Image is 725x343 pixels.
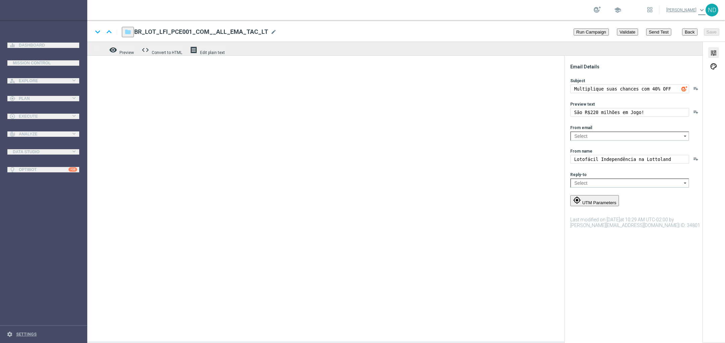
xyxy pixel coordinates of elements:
div: Optibot [9,161,77,178]
a: Dashboard [19,36,77,54]
button: Save [704,28,719,36]
i: receipt [190,46,198,54]
label: Preview text [570,102,595,107]
span: Edit plain text [200,50,225,55]
span: Explore [19,79,71,83]
div: Email Details [570,64,702,70]
i: my_location [573,196,581,204]
label: Reply-to [570,172,587,177]
span: Validate [620,30,635,35]
button: Mission Control [7,60,79,66]
i: equalizer [9,42,15,48]
button: equalizer Dashboard [7,43,79,48]
div: Data Studio [9,150,71,154]
button: receipt Edit plain text [188,44,228,53]
i: play_circle_outline [9,113,15,119]
label: From email [570,125,592,130]
button: playlist_add [693,109,698,115]
span: school [614,6,621,14]
img: optiGenie.svg [681,86,687,92]
button: remove_red_eye Preview [107,44,137,53]
i: keyboard_arrow_right [71,113,77,119]
i: keyboard_arrow_right [71,77,77,83]
a: [PERSON_NAME]keyboard_arrow_down [666,6,706,14]
span: BR_LOT_LFI_PCE001_COM__ALL_EMA_TAC_LT [134,28,268,36]
button: my_location UTM Parameters [570,195,619,206]
i: person_search [9,78,15,84]
div: ND [706,4,718,16]
button: tune [708,47,719,58]
input: Select [570,178,689,188]
div: +10 [68,167,77,172]
input: Select [570,131,689,141]
button: Run Campaign [574,28,609,36]
div: Analyze [9,131,71,137]
span: Convert to HTML [152,50,182,55]
button: playlist_add [693,156,698,162]
i: remove_red_eye [109,46,117,54]
div: Plan [9,96,71,102]
label: From name [570,149,592,154]
span: UTM Parameters [582,200,616,205]
span: mode_edit [271,29,276,35]
i: arrow_drop_down [682,132,689,140]
span: | ID: 34801 [679,223,700,228]
button: folder [122,27,134,37]
button: Back [682,28,697,36]
div: Execute [9,113,71,119]
span: Plan [19,97,71,101]
span: Preview [119,50,134,55]
button: track_changes Analyze keyboard_arrow_right [7,131,79,137]
a: Mission Control [13,54,74,72]
span: tune [710,49,717,57]
i: lightbulb [9,167,15,173]
i: keyboard_arrow_down [93,27,103,37]
i: arrow_drop_down [682,179,689,187]
button: gps_fixed Plan keyboard_arrow_right [7,96,79,101]
a: Settings [16,332,37,336]
span: palette [710,62,717,71]
button: person_search Explore keyboard_arrow_right [7,78,79,83]
a: Optibot [19,161,68,178]
button: Validate [617,28,638,36]
button: play_circle_outline Execute keyboard_arrow_right [7,114,79,119]
button: palette [708,61,719,71]
span: code [141,46,149,54]
label: Subject [570,78,585,83]
span: Analyze [19,132,71,136]
i: folder [125,28,131,36]
i: track_changes [9,131,15,137]
i: gps_fixed [9,96,15,102]
div: Explore [9,78,71,84]
i: keyboard_arrow_right [71,148,77,155]
button: Data Studio keyboard_arrow_right [7,149,79,155]
button: lightbulb Optibot +10 [7,167,79,172]
span: keyboard_arrow_down [698,6,706,14]
i: keyboard_arrow_up [104,27,114,37]
button: code Convert to HTML [140,44,185,53]
button: playlist_add [693,86,698,91]
span: Execute [19,114,71,118]
i: settings [7,331,13,337]
i: keyboard_arrow_right [71,95,77,101]
span: Data Studio [13,150,67,154]
div: Mission Control [9,54,77,72]
button: Send Test [646,28,671,36]
label: Last modified on [DATE] at 10:29 AM UTC-02:00 by [PERSON_NAME][EMAIL_ADDRESS][DOMAIN_NAME] [570,217,700,228]
div: Dashboard [9,36,77,54]
i: keyboard_arrow_right [71,130,77,137]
